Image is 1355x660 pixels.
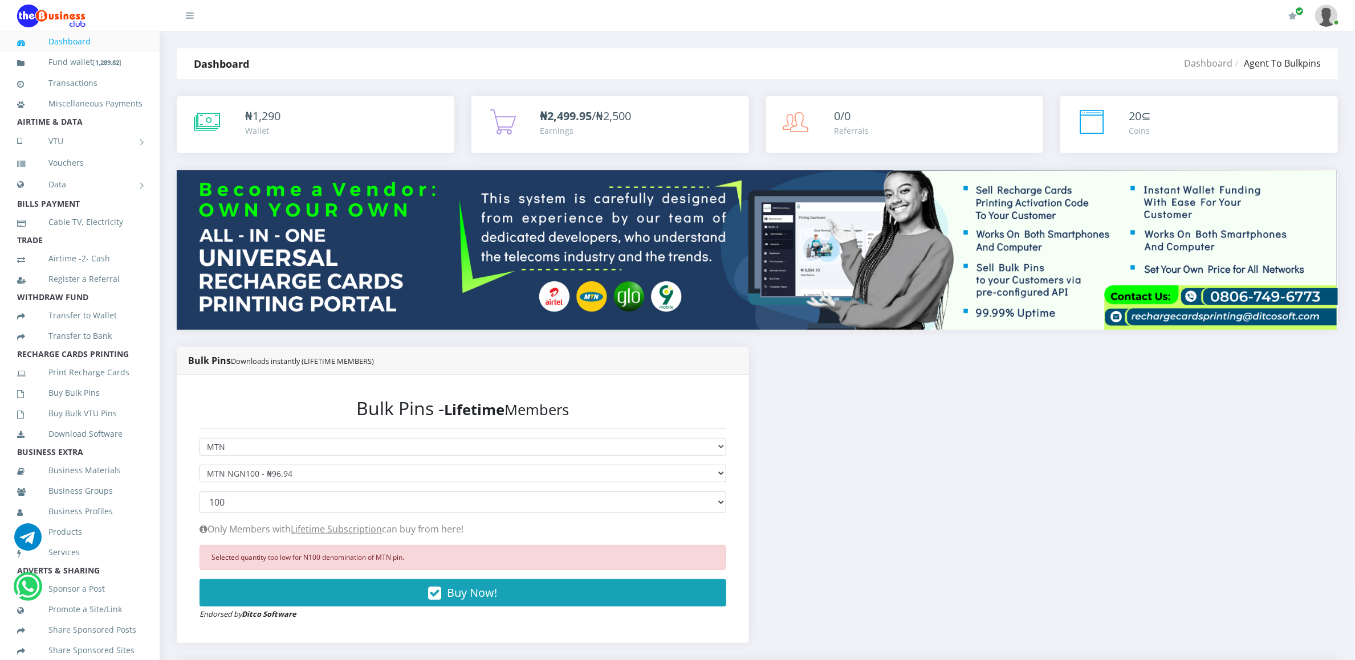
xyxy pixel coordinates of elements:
[540,108,631,124] span: /₦2,500
[447,585,497,600] span: Buy Now!
[200,397,726,419] h2: Bulk Pins -
[1129,108,1141,124] span: 20
[835,125,869,137] div: Referrals
[17,302,143,329] a: Transfer to Wallet
[17,359,143,386] a: Print Recharge Cards
[231,356,374,366] small: Downloads instantly (LIFETIME MEMBERS)
[291,523,382,535] a: Lifetime Subscription
[17,5,86,27] img: Logo
[17,127,143,155] a: VTU
[835,108,851,124] span: 0/0
[17,209,143,235] a: Cable TV, Electricity
[17,170,143,199] a: Data
[1288,11,1297,21] i: Renew/Upgrade Subscription
[177,96,454,153] a: ₦1,290 Wallet
[17,28,143,55] a: Dashboard
[253,108,280,124] span: 1,290
[14,532,42,551] a: Chat for support
[93,58,121,67] small: [ ]
[17,576,143,602] a: Sponsor a Post
[17,498,143,524] a: Business Profiles
[1315,5,1338,27] img: User
[17,245,143,272] a: Airtime -2- Cash
[16,581,39,600] a: Chat for support
[194,57,249,71] strong: Dashboard
[1129,125,1151,137] div: Coins
[17,617,143,643] a: Share Sponsored Posts
[17,400,143,427] a: Buy Bulk VTU Pins
[540,108,592,124] b: ₦2,499.95
[17,70,143,96] a: Transactions
[17,91,143,117] a: Miscellaneous Payments
[540,125,631,137] div: Earnings
[17,596,143,622] a: Promote a Site/Link
[17,323,143,349] a: Transfer to Bank
[200,522,726,536] p: Only Members with can buy from here!
[17,539,143,565] a: Services
[245,125,280,137] div: Wallet
[444,400,504,420] b: Lifetime
[17,380,143,406] a: Buy Bulk Pins
[17,457,143,483] a: Business Materials
[200,609,296,619] small: Endorsed by
[1232,56,1321,70] li: Agent To Bulkpins
[200,579,726,606] button: Buy Now!
[17,49,143,76] a: Fund wallet[1,289.82]
[1184,57,1232,69] a: Dashboard
[471,96,749,153] a: ₦2,499.95/₦2,500 Earnings
[17,266,143,292] a: Register a Referral
[1295,7,1304,15] span: Renew/Upgrade Subscription
[17,421,143,447] a: Download Software
[17,478,143,504] a: Business Groups
[188,354,374,367] strong: Bulk Pins
[17,150,143,176] a: Vouchers
[177,170,1338,329] img: multitenant_rcp.png
[444,400,569,420] small: Members
[17,519,143,545] a: Products
[766,96,1044,153] a: 0/0 Referrals
[242,609,296,619] strong: Ditco Software
[245,108,280,125] div: ₦
[200,545,726,570] div: Selected quantity too low for N100 denomination of MTN pin.
[95,58,119,67] b: 1,289.82
[1129,108,1151,125] div: ⊆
